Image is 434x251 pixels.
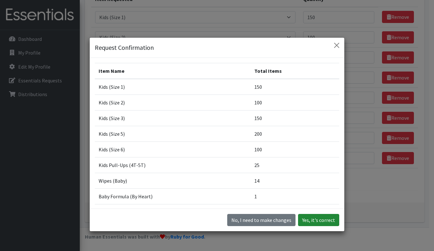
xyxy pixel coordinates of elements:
td: 200 [251,126,339,142]
td: 150 [251,110,339,126]
td: Kids (Size 1) [95,79,251,95]
td: 1 [251,189,339,204]
td: Wipes (Baby) [95,173,251,189]
td: 100 [251,142,339,157]
td: 25 [251,157,339,173]
th: Total Items [251,63,339,79]
td: Baby Formula (By Heart) [95,189,251,204]
td: 100 [251,95,339,110]
button: No I need to make changes [227,214,296,226]
td: Kids Pull-Ups (4T-5T) [95,157,251,173]
h5: Request Confirmation [95,43,154,52]
td: Kids (Size 2) [95,95,251,110]
td: Kids (Size 3) [95,110,251,126]
td: Kids (Size 5) [95,126,251,142]
button: Close [332,40,342,50]
td: Kids (Size 6) [95,142,251,157]
td: 14 [251,173,339,189]
th: Item Name [95,63,251,79]
td: 150 [251,79,339,95]
button: Yes, it's correct [298,214,339,226]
